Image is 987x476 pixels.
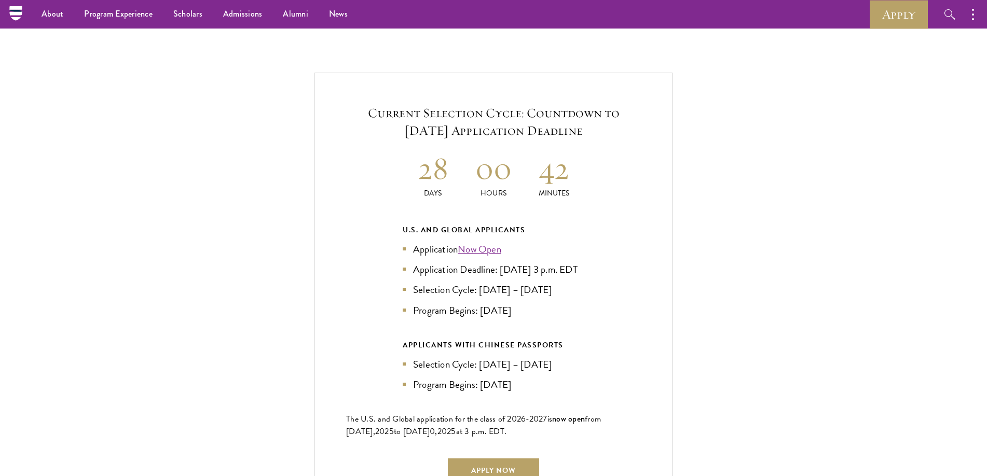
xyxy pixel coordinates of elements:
h2: 00 [463,149,524,188]
span: 0 [430,425,435,438]
span: at 3 p.m. EDT. [456,425,507,438]
li: Application [403,242,584,257]
span: -202 [526,413,543,425]
a: Now Open [458,242,501,257]
h2: 42 [524,149,584,188]
span: 5 [389,425,394,438]
h5: Current Selection Cycle: Countdown to [DATE] Application Deadline [346,104,641,139]
span: The U.S. and Global application for the class of 202 [346,413,521,425]
li: Application Deadline: [DATE] 3 p.m. EDT [403,262,584,277]
div: APPLICANTS WITH CHINESE PASSPORTS [403,339,584,352]
li: Selection Cycle: [DATE] – [DATE] [403,282,584,297]
span: now open [552,413,585,425]
li: Selection Cycle: [DATE] – [DATE] [403,357,584,372]
p: Minutes [524,188,584,199]
span: to [DATE] [394,425,430,438]
span: 5 [451,425,456,438]
span: 202 [437,425,451,438]
span: 7 [543,413,547,425]
p: Hours [463,188,524,199]
span: is [547,413,553,425]
div: U.S. and Global Applicants [403,223,584,236]
span: 6 [521,413,526,425]
li: Program Begins: [DATE] [403,377,584,392]
li: Program Begins: [DATE] [403,303,584,318]
span: , [435,425,437,438]
p: Days [403,188,463,199]
h2: 28 [403,149,463,188]
span: 202 [375,425,389,438]
span: from [DATE], [346,413,601,438]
